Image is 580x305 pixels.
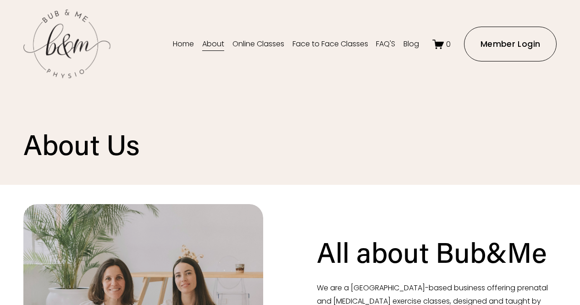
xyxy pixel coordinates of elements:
a: Home [173,37,194,51]
a: FAQ'S [376,37,395,51]
h1: All about Bub&Me [317,233,547,270]
ms-portal-inner: Member Login [481,39,540,50]
a: About [202,37,224,51]
h1: About Us [23,127,424,162]
a: Blog [403,37,419,51]
span: 0 [446,39,451,50]
a: Face to Face Classes [293,37,368,51]
a: Member Login [464,27,557,61]
img: bubandme [23,9,110,80]
a: Online Classes [232,37,284,51]
a: 0 items in cart [432,39,451,50]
